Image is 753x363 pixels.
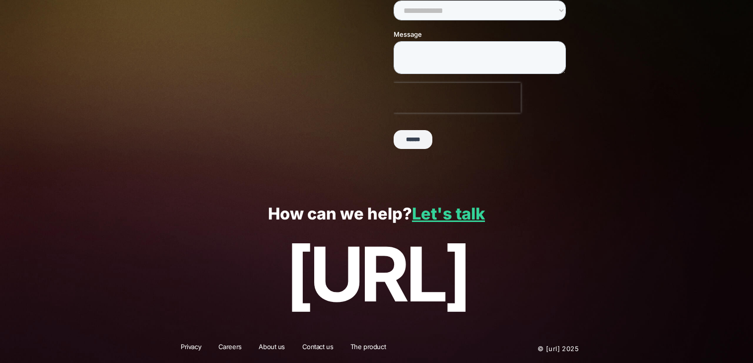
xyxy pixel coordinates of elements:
a: Privacy [174,342,207,355]
a: Contact us [296,342,340,355]
a: The product [344,342,392,355]
a: Let's talk [412,204,485,223]
a: Careers [212,342,248,355]
p: [URL] [21,232,731,317]
p: How can we help? [21,205,731,223]
p: © [URL] 2025 [478,342,579,355]
a: About us [252,342,291,355]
